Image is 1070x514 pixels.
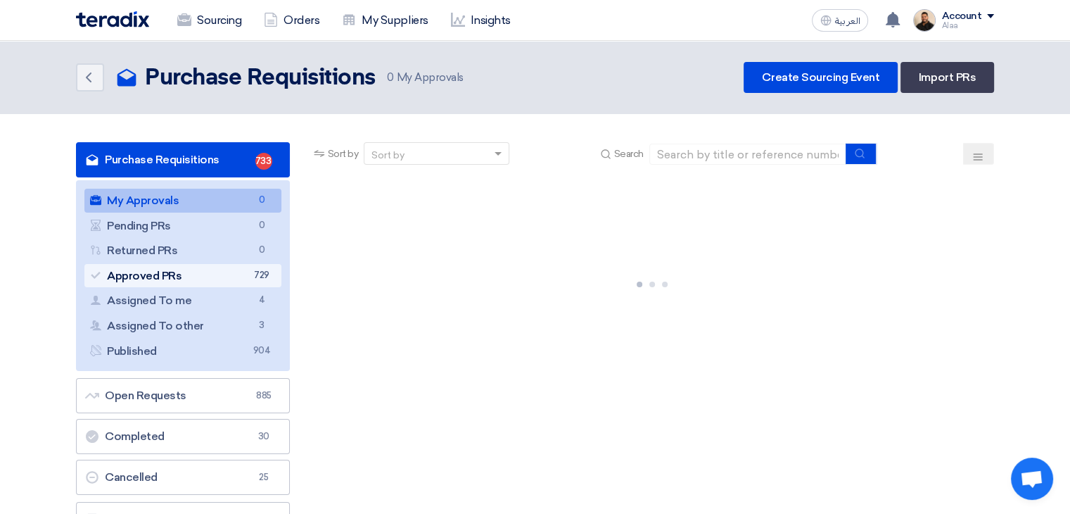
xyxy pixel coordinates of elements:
[1011,458,1053,500] div: Open chat
[253,5,331,36] a: Orders
[255,389,272,403] span: 885
[387,71,394,84] span: 0
[255,153,272,170] span: 733
[255,430,272,444] span: 30
[941,11,981,23] div: Account
[253,193,270,208] span: 0
[76,419,290,454] a: Completed30
[84,339,281,363] a: Published
[913,9,936,32] img: MAA_1717931611039.JPG
[76,142,290,177] a: Purchase Requisitions733
[253,218,270,233] span: 0
[387,70,464,86] span: My Approvals
[76,460,290,495] a: Cancelled25
[253,344,270,358] span: 904
[834,16,860,26] span: العربية
[84,239,281,263] a: Returned PRs
[84,214,281,238] a: Pending PRs
[649,144,846,165] input: Search by title or reference number
[253,293,270,308] span: 4
[166,5,253,36] a: Sourcing
[900,62,994,93] a: Import PRs
[76,378,290,413] a: Open Requests885
[812,9,868,32] button: العربية
[744,62,898,93] a: Create Sourcing Event
[84,289,281,313] a: Assigned To me
[371,148,405,163] div: Sort by
[253,243,270,258] span: 0
[253,268,270,283] span: 729
[331,5,439,36] a: My Suppliers
[253,318,270,333] span: 3
[84,314,281,338] a: Assigned To other
[941,22,994,30] div: Alaa
[614,146,644,161] span: Search
[328,146,359,161] span: Sort by
[76,11,149,27] img: Teradix logo
[255,470,272,484] span: 25
[84,189,281,213] a: My Approvals
[145,64,376,92] h2: Purchase Requisitions
[440,5,522,36] a: Insights
[84,264,281,288] a: Approved PRs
